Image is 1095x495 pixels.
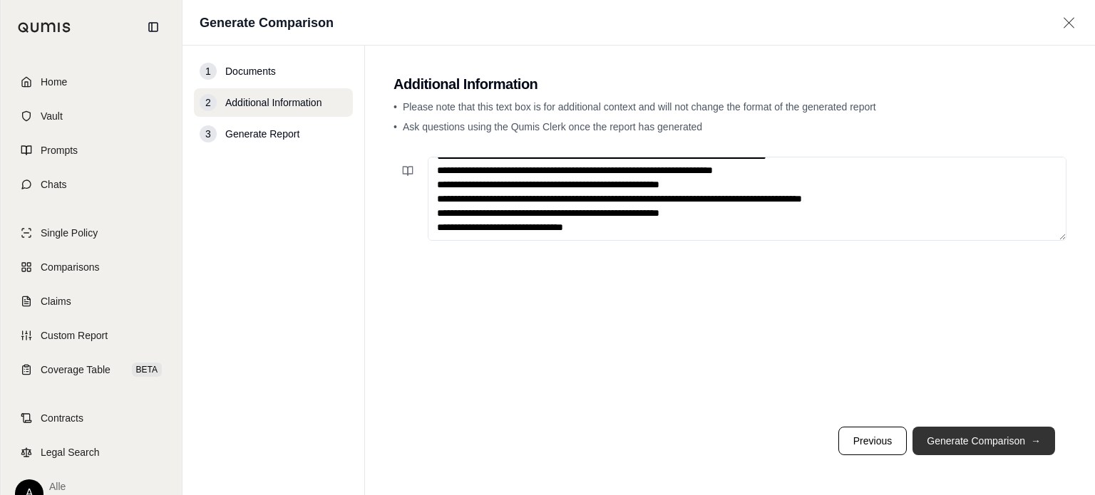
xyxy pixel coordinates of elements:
span: Coverage Table [41,363,110,377]
a: Vault [9,100,173,132]
a: Coverage TableBETA [9,354,173,385]
span: Claims [41,294,71,308]
span: Please note that this text box is for additional context and will not change the format of the ge... [403,101,876,113]
button: Generate Comparison→ [912,427,1055,455]
div: 1 [200,63,217,80]
a: Claims [9,286,173,317]
span: Comparisons [41,260,99,274]
span: Additional Information [225,95,322,110]
a: Contracts [9,402,173,434]
span: Vault [41,109,63,123]
span: Documents [225,64,276,78]
span: Home [41,75,67,89]
span: Contracts [41,411,83,425]
span: Single Policy [41,226,98,240]
img: Qumis Logo [18,22,71,33]
a: Prompts [9,135,173,166]
a: Legal Search [9,437,173,468]
a: Comparisons [9,251,173,283]
div: 2 [200,94,217,111]
div: 3 [200,125,217,142]
span: Legal Search [41,445,100,459]
span: Ask questions using the Qumis Clerk once the report has generated [403,121,702,132]
a: Single Policy [9,217,173,249]
span: Prompts [41,143,78,157]
button: Previous [838,427,907,455]
span: → [1031,434,1041,448]
span: Alle [49,479,95,494]
a: Home [9,66,173,98]
span: Generate Report [225,127,299,141]
span: • [394,101,397,113]
span: • [394,121,397,132]
span: Chats [41,177,67,192]
span: BETA [132,363,162,377]
h2: Additional Information [394,74,1066,94]
a: Custom Report [9,320,173,351]
span: Custom Report [41,328,108,343]
h1: Generate Comparison [200,13,334,33]
a: Chats [9,169,173,200]
button: Collapse sidebar [142,16,165,38]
